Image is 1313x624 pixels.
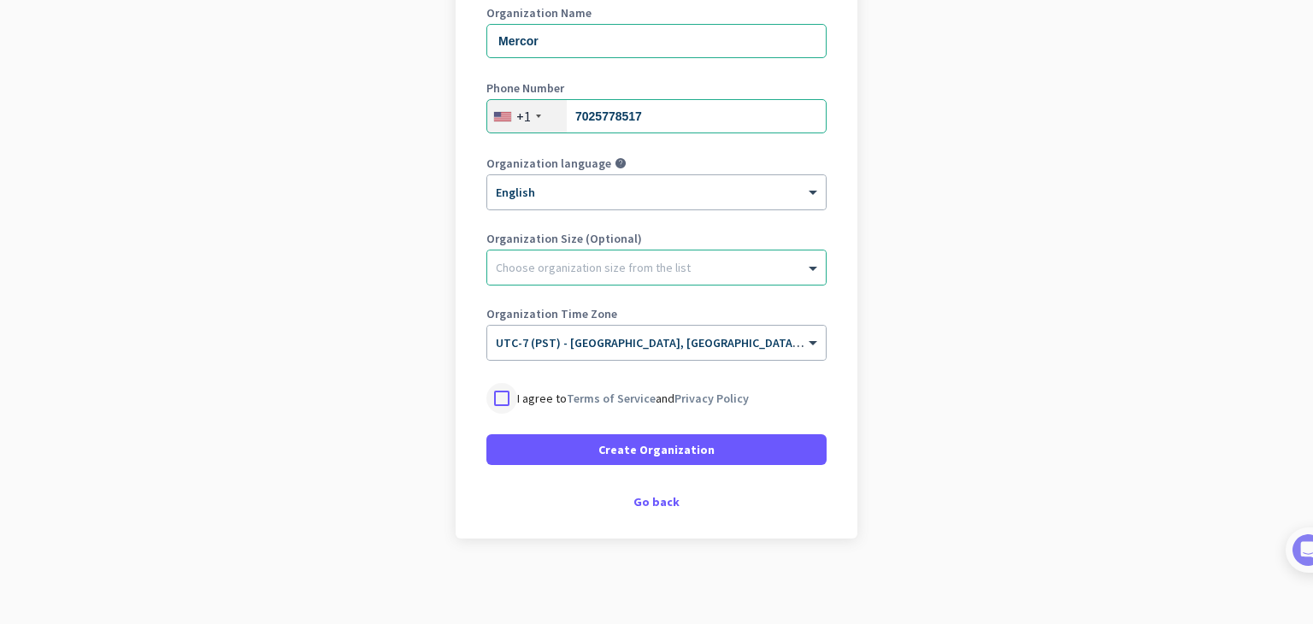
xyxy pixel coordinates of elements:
[486,82,827,94] label: Phone Number
[486,496,827,508] div: Go back
[486,99,827,133] input: 201-555-0123
[486,308,827,320] label: Organization Time Zone
[615,157,627,169] i: help
[486,7,827,19] label: Organization Name
[516,108,531,125] div: +1
[486,157,611,169] label: Organization language
[486,434,827,465] button: Create Organization
[517,390,749,407] p: I agree to and
[567,391,656,406] a: Terms of Service
[674,391,749,406] a: Privacy Policy
[486,233,827,244] label: Organization Size (Optional)
[486,24,827,58] input: What is the name of your organization?
[598,441,715,458] span: Create Organization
